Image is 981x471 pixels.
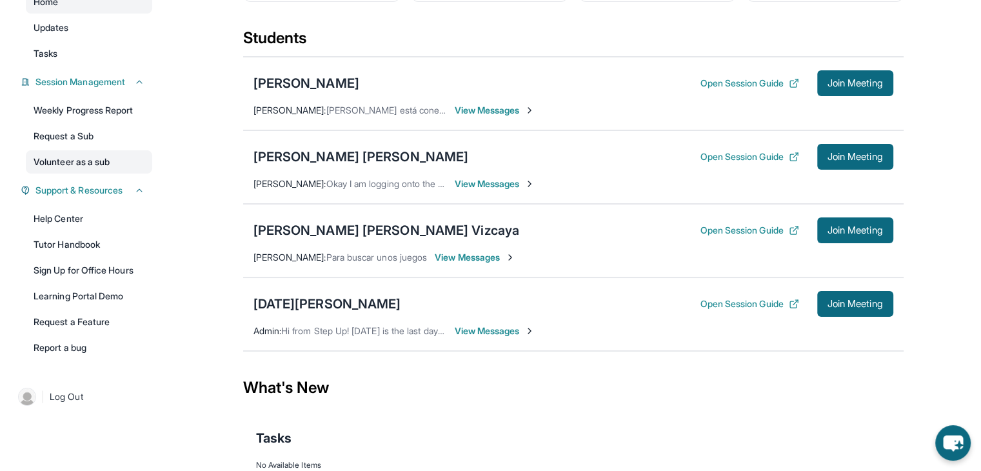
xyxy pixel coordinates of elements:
[817,70,893,96] button: Join Meeting
[455,325,535,337] span: View Messages
[26,259,152,282] a: Sign Up for Office Hours
[455,104,535,117] span: View Messages
[26,125,152,148] a: Request a Sub
[26,150,152,174] a: Volunteer as a sub
[34,47,57,60] span: Tasks
[256,460,891,470] div: No Available Items
[827,79,883,87] span: Join Meeting
[253,252,326,263] span: [PERSON_NAME] :
[253,178,326,189] span: [PERSON_NAME] :
[26,42,152,65] a: Tasks
[30,184,144,197] button: Support & Resources
[817,144,893,170] button: Join Meeting
[524,179,535,189] img: Chevron-Right
[26,207,152,230] a: Help Center
[935,425,971,461] button: chat-button
[253,105,326,115] span: [PERSON_NAME] :
[26,285,152,308] a: Learning Portal Demo
[26,233,152,256] a: Tutor Handbook
[50,390,83,403] span: Log Out
[817,217,893,243] button: Join Meeting
[253,325,281,336] span: Admin :
[35,184,123,197] span: Support & Resources
[253,295,401,313] div: [DATE][PERSON_NAME]
[26,336,152,359] a: Report a bug
[18,388,36,406] img: user-img
[700,77,798,90] button: Open Session Guide
[817,291,893,317] button: Join Meeting
[827,226,883,234] span: Join Meeting
[243,28,904,56] div: Students
[435,251,515,264] span: View Messages
[524,326,535,336] img: Chevron-Right
[253,148,469,166] div: [PERSON_NAME] [PERSON_NAME]
[455,177,535,190] span: View Messages
[326,105,507,115] span: [PERSON_NAME] está conectándose ahorita
[26,99,152,122] a: Weekly Progress Report
[326,252,428,263] span: Para buscar unos juegos
[35,75,125,88] span: Session Management
[13,383,152,411] a: |Log Out
[256,429,292,447] span: Tasks
[827,300,883,308] span: Join Meeting
[243,359,904,416] div: What's New
[30,75,144,88] button: Session Management
[827,153,883,161] span: Join Meeting
[253,74,359,92] div: [PERSON_NAME]
[505,252,515,263] img: Chevron-Right
[253,221,520,239] div: [PERSON_NAME] [PERSON_NAME] Vizcaya
[34,21,69,34] span: Updates
[700,150,798,163] button: Open Session Guide
[41,389,45,405] span: |
[524,105,535,115] img: Chevron-Right
[700,224,798,237] button: Open Session Guide
[26,310,152,334] a: Request a Feature
[326,178,675,189] span: Okay I am logging onto the computer in a minute, is [PERSON_NAME] still available? :)
[700,297,798,310] button: Open Session Guide
[26,16,152,39] a: Updates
